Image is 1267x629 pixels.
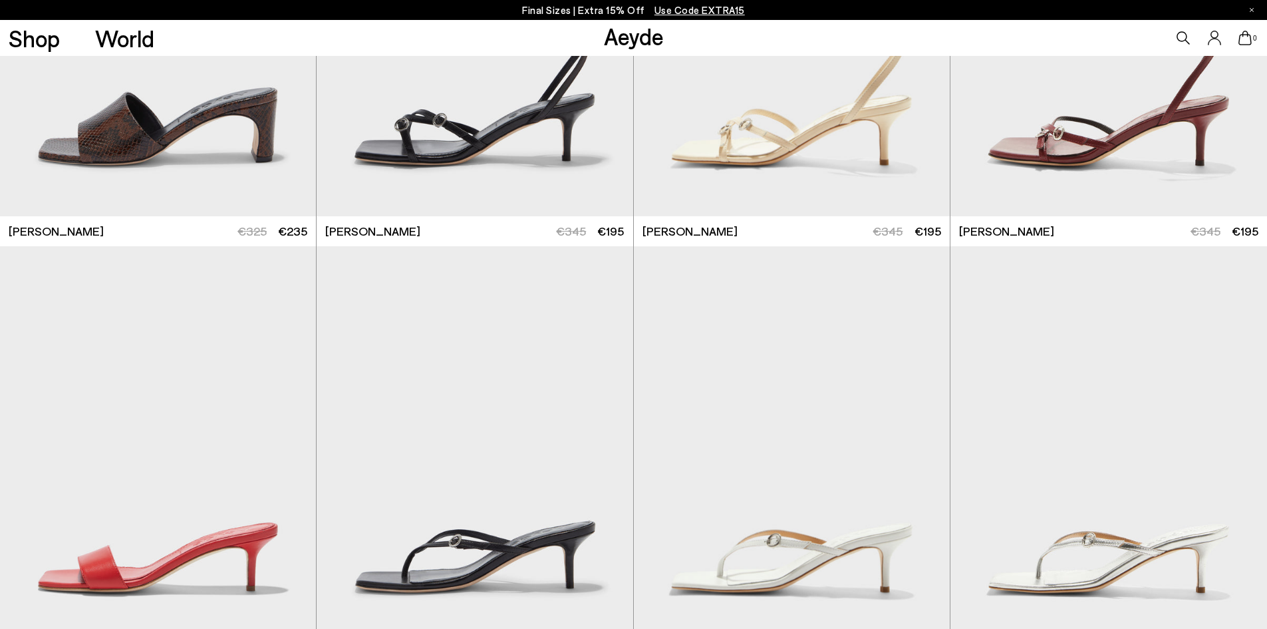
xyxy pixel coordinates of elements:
[9,27,60,50] a: Shop
[1238,31,1252,45] a: 0
[959,223,1054,240] span: [PERSON_NAME]
[1232,224,1258,238] span: €195
[654,4,745,16] span: Navigate to /collections/ss25-final-sizes
[1252,35,1258,42] span: 0
[9,223,104,240] span: [PERSON_NAME]
[873,224,903,238] span: €345
[317,216,633,246] a: [PERSON_NAME] €345 €195
[642,223,738,240] span: [PERSON_NAME]
[950,216,1267,246] a: [PERSON_NAME] €345 €195
[522,2,745,19] p: Final Sizes | Extra 15% Off
[556,224,586,238] span: €345
[915,224,941,238] span: €195
[237,224,267,238] span: €325
[1191,224,1220,238] span: €345
[325,223,420,240] span: [PERSON_NAME]
[604,22,664,50] a: Aeyde
[95,27,154,50] a: World
[634,216,950,246] a: [PERSON_NAME] €345 €195
[597,224,624,238] span: €195
[278,224,307,238] span: €235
